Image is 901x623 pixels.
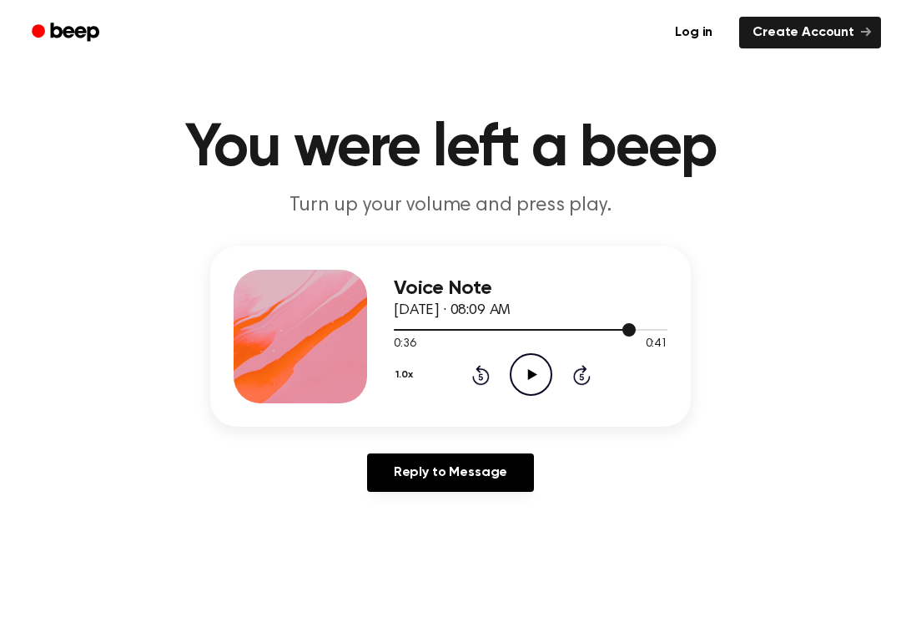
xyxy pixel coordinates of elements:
[130,193,771,220] p: Turn up your volume and press play.
[23,119,878,180] h1: You were left a beep
[739,18,881,49] a: Create Account
[646,337,667,354] span: 0:41
[394,304,511,319] span: [DATE] · 08:09 AM
[367,454,534,493] a: Reply to Message
[20,18,114,50] a: Beep
[658,14,729,53] a: Log in
[394,362,419,390] button: 1.0x
[394,337,415,354] span: 0:36
[394,278,667,301] h3: Voice Note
